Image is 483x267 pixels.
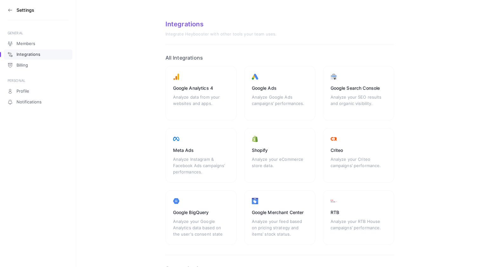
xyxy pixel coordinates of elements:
div: GENERAL [8,30,69,36]
span: Profile [17,89,29,94]
div: Google Analytics 4 [173,85,229,91]
div: Analyze your Criteo campaigns’ performance. [331,156,386,175]
div: Google Merchant Center [252,209,308,216]
div: Analyze Instagram & Facebook Ads campaigns’ performances. [173,156,229,175]
div: Integrations [165,20,394,28]
span: Notifications [17,100,42,105]
div: PERSONAL [8,78,69,83]
div: Google BigQuery [173,209,229,216]
h3: Settings [17,8,34,13]
div: Analyze your RTB House campaigns’ performance. [331,218,386,237]
span: Billing [17,63,28,68]
div: RTB [331,209,386,216]
div: Meta Ads [173,147,229,153]
h2: All Integrations [165,55,394,61]
div: Analyze Google Ads campaigns’ performances. [252,94,308,113]
a: Integrations [4,49,72,60]
div: Analyze your SEO results and organic visibility. [331,94,386,113]
a: Members [4,39,72,49]
div: Analyze your feed based on pricing strategy and items’ stock status. [252,218,308,237]
div: Integrate Heybooster with other tools your team uses. [165,32,394,37]
a: Notifications [4,97,72,107]
div: Google Ads [252,85,308,91]
div: Google Search Console [331,85,386,91]
div: Analyze data from your websites and apps. [173,94,229,113]
span: Members [17,41,35,46]
div: Analyze your eCommerce store data. [252,156,308,175]
a: Billing [4,60,72,70]
span: Integrations [17,52,40,57]
div: Analyze your Google Analytics data based on the user's consent state [173,218,229,237]
div: Shopify [252,147,308,153]
a: Profile [4,86,72,96]
div: Criteo [331,147,386,153]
